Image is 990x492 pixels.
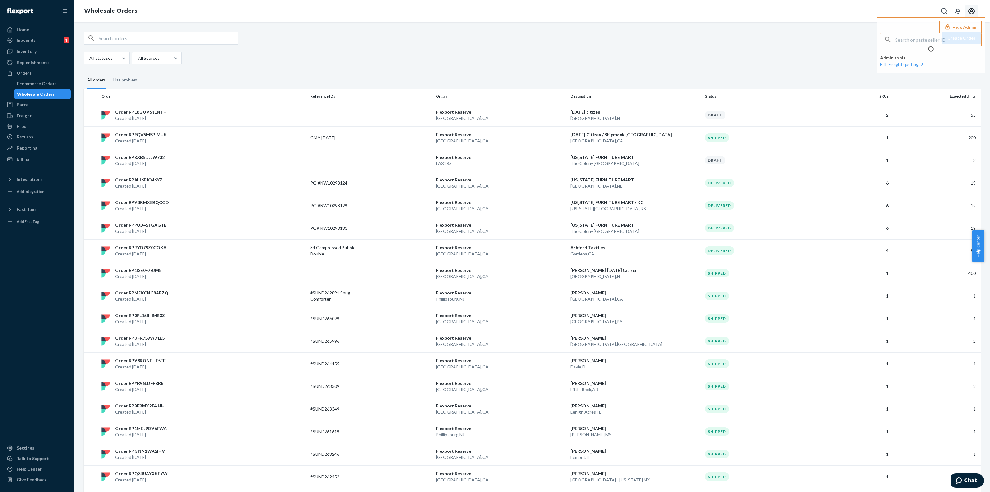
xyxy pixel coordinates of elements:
p: Created [DATE] [115,296,168,302]
p: [GEOGRAPHIC_DATA] , [GEOGRAPHIC_DATA] [570,341,700,347]
div: Parcel [17,102,30,108]
p: Flexport Reserve [436,425,566,432]
a: Help Center [4,464,71,474]
th: Origin [433,89,568,104]
p: Flexport Reserve [436,177,566,183]
a: Settings [4,443,71,453]
div: All orders [87,72,106,89]
p: [PERSON_NAME] [DATE] Citizen [570,267,700,273]
div: Inventory [17,48,37,54]
a: FTL Freight quoting [880,62,925,67]
p: Flexport Reserve [436,403,566,409]
a: Wholesale Orders [14,89,71,99]
div: Shipped [705,450,729,458]
div: Shipped [705,337,729,345]
iframe: Opens a widget where you can chat to one of our agents [951,473,984,489]
div: Shipped [705,292,729,300]
p: [GEOGRAPHIC_DATA] , CA [436,251,566,257]
img: flexport logo [101,133,110,142]
p: Created [DATE] [115,115,167,121]
img: flexport logo [101,269,110,278]
p: #SUND265996 [310,338,360,344]
p: Created [DATE] [115,364,166,370]
p: [GEOGRAPHIC_DATA] , CA [436,228,566,234]
p: #SUND266099 [310,316,360,322]
td: 2 [891,375,981,398]
p: [GEOGRAPHIC_DATA] , CA [436,341,566,347]
p: Order RPV8RONFHF5EE [115,358,166,364]
div: Returns [17,134,33,140]
td: 1 [828,262,891,285]
img: flexport logo [101,472,110,481]
div: Add Fast Tag [17,219,39,224]
div: Billing [17,156,29,162]
button: Open Search Box [938,5,950,17]
p: [GEOGRAPHIC_DATA] , CA [436,386,566,393]
td: 2 [828,104,891,126]
input: Search orders [99,32,238,44]
img: flexport logo [101,201,110,210]
span: Help Center [972,230,984,262]
p: [GEOGRAPHIC_DATA] , CA [436,273,566,280]
button: Integrations [4,174,71,184]
p: [GEOGRAPHIC_DATA] , PA [570,319,700,325]
p: Created [DATE] [115,228,166,234]
td: 1 [828,307,891,330]
p: [PERSON_NAME] [570,425,700,432]
div: Settings [17,445,34,451]
p: [GEOGRAPHIC_DATA] , NE [570,183,700,189]
p: #SUND262891 Snug Comforter [310,290,360,302]
img: flexport logo [101,314,110,323]
p: Little Rock , AR [570,386,700,393]
p: [GEOGRAPHIC_DATA] , CA [570,296,700,302]
p: Order RPBXB8DJJW732 [115,154,165,160]
img: flexport logo [101,246,110,255]
p: Created [DATE] [115,251,166,257]
div: Give Feedback [17,477,47,483]
p: [GEOGRAPHIC_DATA] , CA [436,454,566,460]
img: flexport logo [101,427,110,436]
p: Flexport Reserve [436,290,566,296]
p: Created [DATE] [115,432,167,438]
a: Freight [4,111,71,121]
p: [DATE] Citizen / Shipmonk [GEOGRAPHIC_DATA] [570,132,700,138]
p: Flexport Reserve [436,312,566,319]
p: Order RPGI1N1WA2IHV [115,448,165,454]
img: flexport logo [101,450,110,459]
a: Inbounds1 [4,35,71,45]
img: flexport logo [101,292,110,300]
div: Shipped [705,427,729,436]
th: Status [703,89,828,104]
p: Order RPBF9MX2F4IHH [115,403,165,409]
p: #SUND262452 [310,474,360,480]
img: flexport logo [101,382,110,391]
p: [PERSON_NAME] [570,448,700,454]
div: Delivered [705,246,734,255]
p: GMA October 2025 [310,135,360,141]
div: Draft [705,111,725,119]
th: Destination [568,89,703,104]
p: Created [DATE] [115,454,165,460]
p: Created [DATE] [115,386,163,393]
p: Order RPMFKCNC8APZQ [115,290,168,296]
td: 3 [891,149,981,172]
p: [GEOGRAPHIC_DATA] , CA [436,477,566,483]
p: [US_STATE] FURNITURE MART / KC [570,199,700,206]
p: Gardena , CA [570,251,700,257]
p: Order RPRYD79Z0COKA [115,245,166,251]
a: Billing [4,154,71,164]
a: Add Fast Tag [4,217,71,227]
td: 1 [891,307,981,330]
th: Order [99,89,308,104]
p: Flexport Reserve [436,132,566,138]
input: Search or paste seller ID [895,33,981,46]
button: Open notifications [952,5,964,17]
div: Add Integration [17,189,44,194]
p: Flexport Reserve [436,471,566,477]
td: 6 [828,172,891,194]
td: 1 [828,398,891,420]
p: 84 Compressed Bubble Double [310,245,360,257]
p: PO# NW10298131 [310,225,360,231]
